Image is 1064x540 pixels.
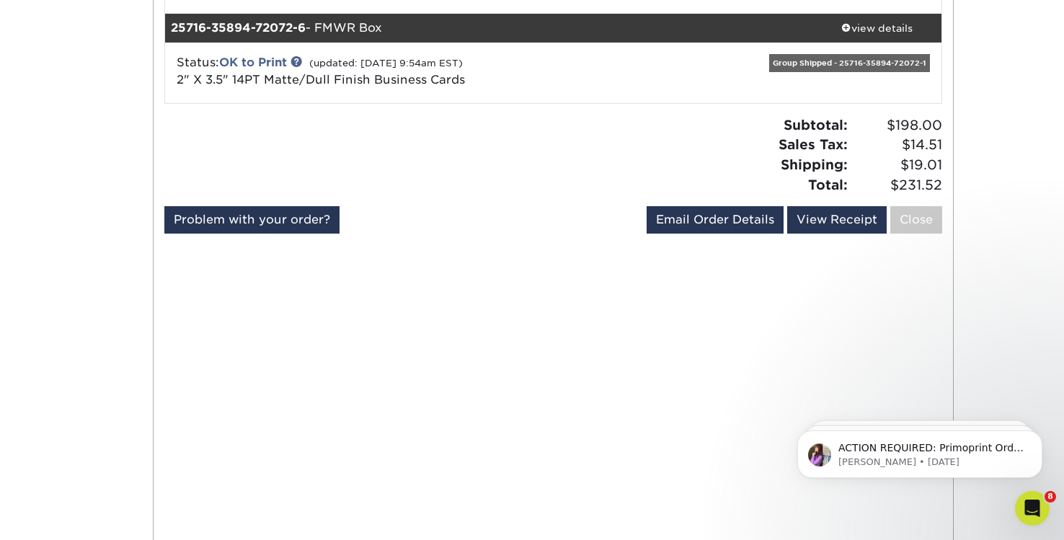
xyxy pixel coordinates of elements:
[165,14,812,43] div: - FMWR Box
[812,21,941,35] div: view details
[219,56,287,69] a: OK to Print
[812,14,941,43] a: view details
[776,400,1064,501] iframe: Intercom notifications message
[166,54,683,89] div: Status:
[1015,491,1050,526] iframe: Intercom live chat
[177,73,465,87] a: 2" X 3.5" 14PT Matte/Dull Finish Business Cards
[890,206,942,234] a: Close
[852,175,942,195] span: $231.52
[852,135,942,155] span: $14.51
[852,155,942,175] span: $19.01
[784,117,848,133] strong: Subtotal:
[852,115,942,136] span: $198.00
[787,206,887,234] a: View Receipt
[164,206,340,234] a: Problem with your order?
[1045,491,1056,503] span: 8
[171,21,306,35] strong: 25716-35894-72072-6
[779,136,848,152] strong: Sales Tax:
[781,156,848,172] strong: Shipping:
[769,54,930,72] div: Group Shipped - 25716-35894-72072-1
[808,177,848,192] strong: Total:
[647,206,784,234] a: Email Order Details
[309,58,463,68] small: (updated: [DATE] 9:54am EST)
